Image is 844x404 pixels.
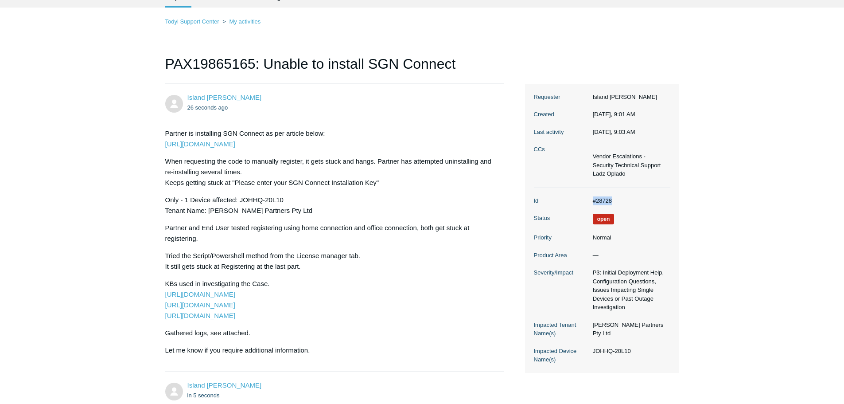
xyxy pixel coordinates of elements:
[588,233,670,242] dd: Normal
[588,93,670,102] dd: Island [PERSON_NAME]
[165,156,496,188] p: When requesting the code to manually register, it gets stuck and hangs. Partner has attempted uni...
[534,145,588,154] dt: CCs
[165,18,221,25] li: Todyl Support Center
[187,94,262,101] span: Island PAM
[534,233,588,242] dt: Priority
[165,195,496,216] p: Only - 1 Device affected: JOHHQ-20L10 Tenant Name: [PERSON_NAME] Partners Pty Ltd
[165,251,496,272] p: Tried the Script/Powershell method from the License manager tab. It still gets stuck at Registeri...
[588,268,670,312] dd: P3: Initial Deployment Help, Configuration Questions, Issues Impacting Single Devices or Past Out...
[165,53,505,84] h1: PAX19865165: Unable to install SGN Connect
[187,104,228,111] time: 10/07/2025, 09:01
[187,381,262,389] a: Island [PERSON_NAME]
[165,301,235,309] a: [URL][DOMAIN_NAME]
[165,278,496,321] p: KBs used in investigating the Case.
[588,347,670,356] dd: JOHHQ-20L10
[165,140,235,148] a: [URL][DOMAIN_NAME]
[221,18,261,25] li: My activities
[187,94,262,101] a: Island [PERSON_NAME]
[165,223,496,244] p: Partner and End User tested registering using home connection and office connection, both get stu...
[534,347,588,364] dt: Impacted Device Name(s)
[534,110,588,119] dt: Created
[165,328,496,338] p: Gathered logs, see attached.
[593,169,666,178] li: Ladz Oplado
[165,312,235,319] a: [URL][DOMAIN_NAME]
[534,268,588,277] dt: Severity/Impact
[165,290,235,298] a: [URL][DOMAIN_NAME]
[593,152,666,169] li: Vendor Escalations - Security Technical Support
[534,214,588,223] dt: Status
[229,18,261,25] a: My activities
[187,392,220,399] time: 10/07/2025, 09:02
[588,251,670,260] dd: —
[588,196,670,205] dd: #28728
[534,196,588,205] dt: Id
[165,128,496,149] p: Partner is installing SGN Connect as per article below:
[534,93,588,102] dt: Requester
[593,129,635,135] time: 10/07/2025, 09:03
[165,345,496,356] p: Let me know if you require additional information.
[593,214,615,224] span: We are working on a response for you
[534,321,588,338] dt: Impacted Tenant Name(s)
[534,251,588,260] dt: Product Area
[165,18,219,25] a: Todyl Support Center
[588,321,670,338] dd: [PERSON_NAME] Partners Pty Ltd
[534,128,588,137] dt: Last activity
[593,111,635,118] time: 10/07/2025, 09:01
[187,381,262,389] span: Island PAM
